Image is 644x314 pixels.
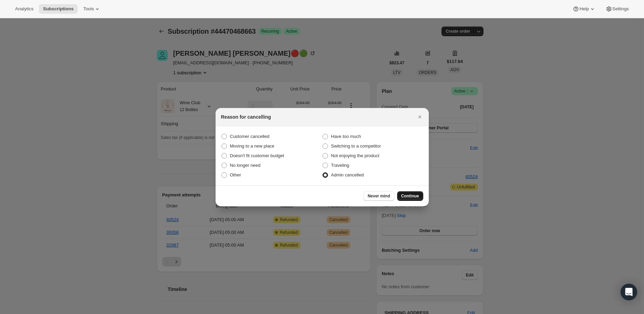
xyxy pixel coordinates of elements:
[230,172,241,177] span: Other
[621,284,637,300] div: Open Intercom Messenger
[331,134,361,139] span: Have too much
[331,143,381,149] span: Switching to a competitor
[331,163,349,168] span: Traveling
[363,191,394,201] button: Never mind
[15,6,33,12] span: Analytics
[368,193,390,199] span: Never mind
[331,153,380,158] span: Not enjoying the product
[230,143,274,149] span: Moving to a new place
[401,193,419,199] span: Continue
[579,6,589,12] span: Help
[568,4,600,14] button: Help
[415,112,425,122] button: Close
[43,6,74,12] span: Subscriptions
[230,153,284,158] span: Doesn't fit customer budget
[397,191,423,201] button: Continue
[601,4,633,14] button: Settings
[221,113,271,120] h2: Reason for cancelling
[79,4,105,14] button: Tools
[612,6,629,12] span: Settings
[11,4,37,14] button: Analytics
[331,172,364,177] span: Admin cancelled
[230,163,261,168] span: No longer need
[83,6,94,12] span: Tools
[39,4,78,14] button: Subscriptions
[230,134,270,139] span: Customer cancelled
